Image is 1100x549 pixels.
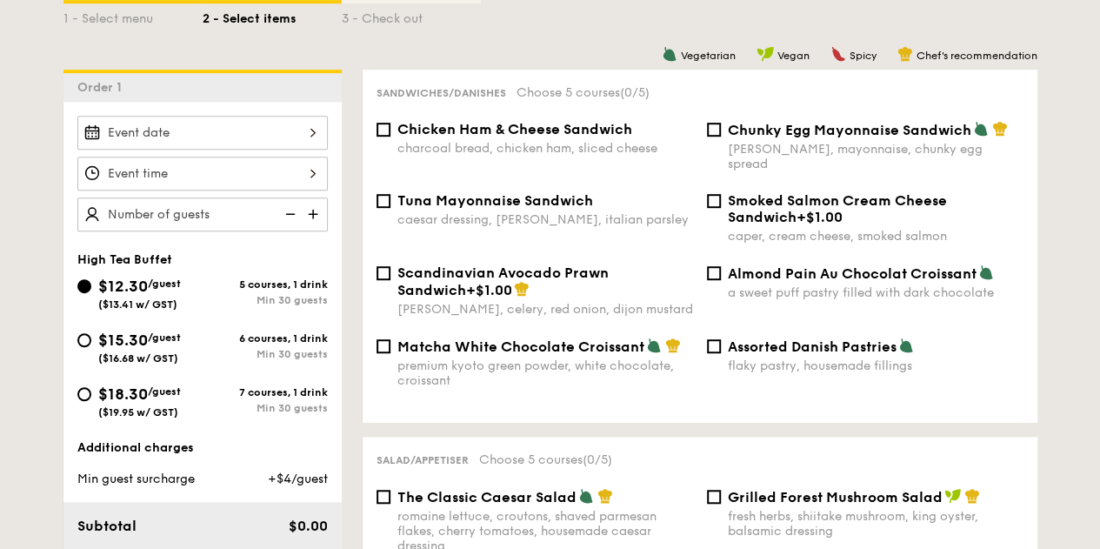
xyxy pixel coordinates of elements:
[77,116,328,150] input: Event date
[77,198,328,231] input: Number of guests
[944,488,962,504] img: icon-vegan.f8ff3823.svg
[77,387,91,401] input: $18.30/guest($19.95 w/ GST)7 courses, 1 drinkMin 30 guests
[662,46,677,62] img: icon-vegetarian.fe4039eb.svg
[466,282,512,298] span: +$1.00
[728,509,1023,539] div: fresh herbs, shiitake mushroom, king oyster, balsamic dressing
[514,281,530,297] img: icon-chef-hat.a58ddaea.svg
[757,46,774,62] img: icon-vegan.f8ff3823.svg
[98,352,178,365] span: ($16.68 w/ GST)
[377,123,390,137] input: Chicken Ham & Cheese Sandwichcharcoal bread, chicken ham, sliced cheese
[377,194,390,208] input: Tuna Mayonnaise Sandwichcaesar dressing, [PERSON_NAME], italian parsley
[203,294,328,306] div: Min 30 guests
[517,85,650,100] span: Choose 5 courses
[583,452,612,467] span: (0/5)
[203,402,328,414] div: Min 30 guests
[850,50,877,62] span: Spicy
[620,85,650,100] span: (0/5)
[377,339,390,353] input: Matcha White Chocolate Croissantpremium kyoto green powder, white chocolate, croissant
[77,80,129,95] span: Order 1
[203,3,342,28] div: 2 - Select items
[203,332,328,345] div: 6 courses, 1 drink
[978,264,994,280] img: icon-vegetarian.fe4039eb.svg
[397,489,577,505] span: The Classic Caesar Salad
[148,278,181,290] span: /guest
[377,87,506,99] span: Sandwiches/Danishes
[203,278,328,291] div: 5 courses, 1 drink
[707,490,721,504] input: Grilled Forest Mushroom Saladfresh herbs, shiitake mushroom, king oyster, balsamic dressing
[77,472,195,486] span: Min guest surcharge
[397,358,693,388] div: premium kyoto green powder, white chocolate, croissant
[397,192,593,209] span: Tuna Mayonnaise Sandwich
[148,385,181,398] span: /guest
[707,123,721,137] input: Chunky Egg Mayonnaise Sandwich[PERSON_NAME], mayonnaise, chunky egg spread
[98,331,148,350] span: $15.30
[728,229,1023,244] div: caper, cream cheese, smoked salmon
[377,490,390,504] input: The Classic Caesar Saladromaine lettuce, croutons, shaved parmesan flakes, cherry tomatoes, house...
[728,142,1023,171] div: [PERSON_NAME], mayonnaise, chunky egg spread
[267,472,327,486] span: +$4/guest
[276,198,302,231] img: icon-reduce.1d2dbef1.svg
[728,358,1023,373] div: flaky pastry, housemade fillings
[707,194,721,208] input: Smoked Salmon Cream Cheese Sandwich+$1.00caper, cream cheese, smoked salmon
[63,3,203,28] div: 1 - Select menu
[797,209,843,225] span: +$1.00
[77,333,91,347] input: $15.30/guest($16.68 w/ GST)6 courses, 1 drinkMin 30 guests
[98,277,148,296] span: $12.30
[203,386,328,398] div: 7 courses, 1 drink
[665,338,681,353] img: icon-chef-hat.a58ddaea.svg
[681,50,736,62] span: Vegetarian
[77,279,91,293] input: $12.30/guest($13.41 w/ GST)5 courses, 1 drinkMin 30 guests
[288,518,327,534] span: $0.00
[897,46,913,62] img: icon-chef-hat.a58ddaea.svg
[646,338,662,353] img: icon-vegetarian.fe4039eb.svg
[777,50,810,62] span: Vegan
[728,285,1023,300] div: a sweet puff pastry filled with dark chocolate
[830,46,846,62] img: icon-spicy.37a8142b.svg
[77,439,328,457] div: Additional charges
[77,252,172,267] span: High Tea Buffet
[578,488,594,504] img: icon-vegetarian.fe4039eb.svg
[992,121,1008,137] img: icon-chef-hat.a58ddaea.svg
[203,348,328,360] div: Min 30 guests
[479,452,612,467] span: Choose 5 courses
[728,338,897,355] span: Assorted Danish Pastries
[98,385,148,404] span: $18.30
[973,121,989,137] img: icon-vegetarian.fe4039eb.svg
[77,157,328,191] input: Event time
[397,141,693,156] div: charcoal bread, chicken ham, sliced cheese
[397,212,693,227] div: caesar dressing, [PERSON_NAME], italian parsley
[98,298,177,311] span: ($13.41 w/ GST)
[964,488,980,504] img: icon-chef-hat.a58ddaea.svg
[707,266,721,280] input: Almond Pain Au Chocolat Croissanta sweet puff pastry filled with dark chocolate
[898,338,914,353] img: icon-vegetarian.fe4039eb.svg
[302,198,328,231] img: icon-add.58712e84.svg
[597,488,613,504] img: icon-chef-hat.a58ddaea.svg
[728,122,971,138] span: Chunky Egg Mayonnaise Sandwich
[397,302,693,317] div: [PERSON_NAME], celery, red onion, dijon mustard
[397,264,609,298] span: Scandinavian Avocado Prawn Sandwich
[148,331,181,344] span: /guest
[707,339,721,353] input: Assorted Danish Pastriesflaky pastry, housemade fillings
[377,454,469,466] span: Salad/Appetiser
[397,121,632,137] span: Chicken Ham & Cheese Sandwich
[377,266,390,280] input: Scandinavian Avocado Prawn Sandwich+$1.00[PERSON_NAME], celery, red onion, dijon mustard
[917,50,1037,62] span: Chef's recommendation
[728,265,977,282] span: Almond Pain Au Chocolat Croissant
[77,518,137,534] span: Subtotal
[342,3,481,28] div: 3 - Check out
[728,489,943,505] span: Grilled Forest Mushroom Salad
[728,192,947,225] span: Smoked Salmon Cream Cheese Sandwich
[397,338,644,355] span: Matcha White Chocolate Croissant
[98,406,178,418] span: ($19.95 w/ GST)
